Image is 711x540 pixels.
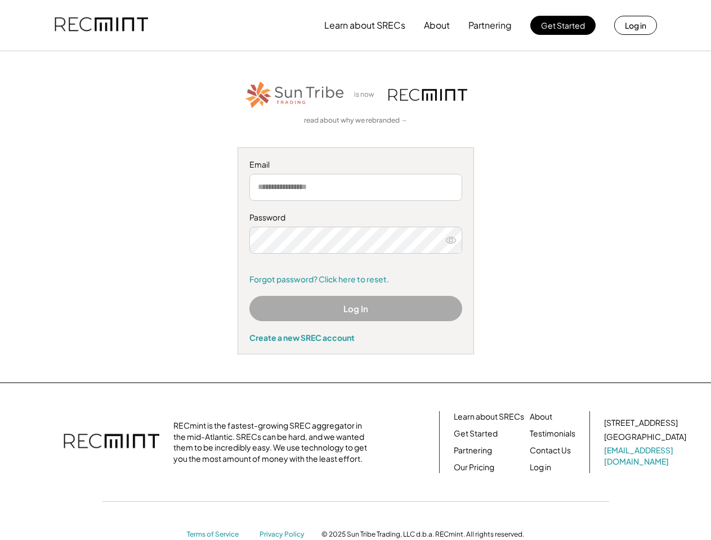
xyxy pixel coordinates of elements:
[173,420,373,464] div: RECmint is the fastest-growing SREC aggregator in the mid-Atlantic. SRECs can be hard, and we wan...
[530,411,552,422] a: About
[454,445,492,456] a: Partnering
[260,530,310,539] a: Privacy Policy
[249,274,462,285] a: Forgot password? Click here to reset.
[388,89,467,101] img: recmint-logotype%403x.png
[604,445,688,467] a: [EMAIL_ADDRESS][DOMAIN_NAME]
[304,116,408,125] a: read about why we rebranded →
[530,428,575,439] a: Testimonials
[454,462,494,473] a: Our Pricing
[187,530,249,539] a: Terms of Service
[530,445,571,456] a: Contact Us
[351,90,383,100] div: is now
[530,462,551,473] a: Log in
[604,431,686,443] div: [GEOGRAPHIC_DATA]
[468,14,512,37] button: Partnering
[244,79,346,110] img: STT_Horizontal_Logo%2B-%2BColor.png
[249,332,462,343] div: Create a new SREC account
[249,296,462,321] button: Log In
[321,530,524,539] div: © 2025 Sun Tribe Trading, LLC d.b.a. RECmint. All rights reserved.
[530,16,596,35] button: Get Started
[454,411,524,422] a: Learn about SRECs
[604,417,678,429] div: [STREET_ADDRESS]
[424,14,450,37] button: About
[249,212,462,223] div: Password
[55,6,148,44] img: recmint-logotype%403x.png
[249,159,462,170] div: Email
[614,16,657,35] button: Log in
[454,428,498,439] a: Get Started
[64,422,159,462] img: recmint-logotype%403x.png
[324,14,405,37] button: Learn about SRECs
